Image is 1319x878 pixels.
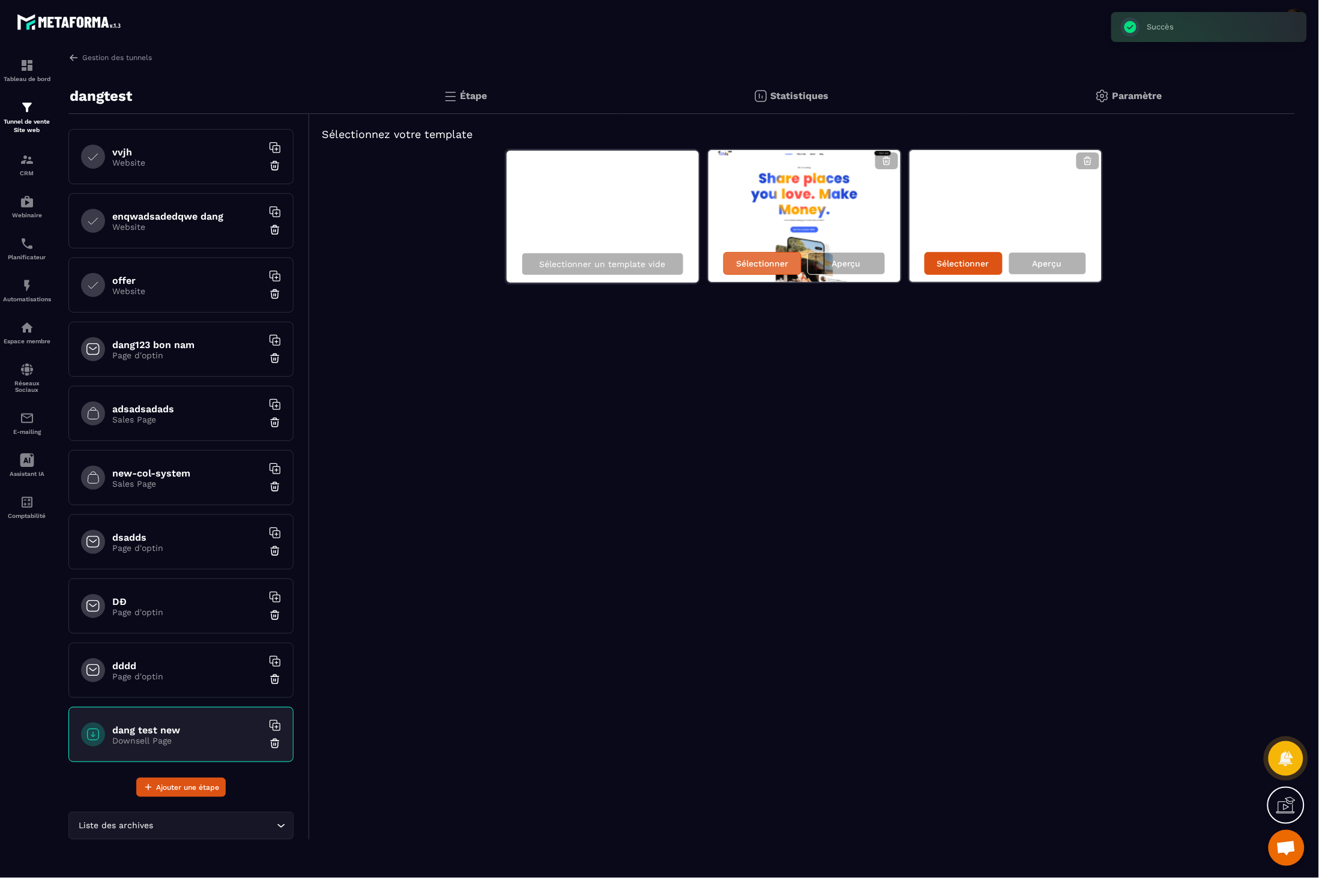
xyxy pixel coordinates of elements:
p: Paramètre [1112,90,1162,101]
img: trash [269,481,281,493]
img: image [708,150,901,282]
a: formationformationTableau de bord [3,49,51,91]
img: arrow [68,52,79,63]
p: Website [112,222,262,232]
a: Gestion des tunnels [68,52,152,63]
p: E-mailing [3,428,51,435]
p: Sales Page [112,415,262,424]
a: automationsautomationsWebinaire [3,185,51,227]
img: stats.20deebd0.svg [753,89,768,103]
img: automations [20,194,34,209]
h6: new-col-system [112,468,262,479]
a: formationformationCRM [3,143,51,185]
img: logo [17,11,125,33]
p: Page d'optin [112,350,262,360]
p: Assistant IA [3,471,51,477]
h5: Sélectionnez votre template [322,126,1283,143]
p: Planificateur [3,254,51,260]
a: schedulerschedulerPlanificateur [3,227,51,269]
p: Sélectionner un template vide [540,259,666,269]
img: formation [20,58,34,73]
img: accountant [20,495,34,510]
h6: dsadds [112,532,262,543]
a: social-networksocial-networkRéseaux Sociaux [3,353,51,402]
img: scheduler [20,236,34,251]
p: Sélectionner [937,259,989,268]
p: Automatisations [3,296,51,302]
p: Downsell Page [112,736,262,745]
p: Page d'optin [112,672,262,681]
img: social-network [20,362,34,377]
img: trash [269,416,281,428]
a: Assistant IA [3,444,51,486]
img: trash [269,224,281,236]
input: Search for option [156,819,274,832]
span: Liste des archives [76,819,156,832]
img: trash [269,288,281,300]
p: dangtest [70,84,132,108]
a: automationsautomationsAutomatisations [3,269,51,311]
h6: adsadsadads [112,403,262,415]
p: Aperçu [1033,259,1062,268]
h6: offer [112,275,262,286]
img: setting-gr.5f69749f.svg [1095,89,1109,103]
img: formation [20,100,34,115]
img: email [20,411,34,425]
p: Webinaire [3,212,51,218]
p: Statistiques [771,90,829,101]
img: image [910,150,1102,282]
p: Étape [460,90,487,101]
span: Ajouter une étape [156,781,219,793]
div: Search for option [68,812,294,840]
p: Website [112,286,262,296]
h6: dang123 bon nam [112,339,262,350]
img: trash [269,738,281,750]
p: Aperçu [832,259,861,268]
a: emailemailE-mailing [3,402,51,444]
img: formation [20,152,34,167]
p: CRM [3,170,51,176]
p: Tunnel de vente Site web [3,118,51,134]
img: automations [20,320,34,335]
p: Sélectionner [736,259,788,268]
p: Comptabilité [3,513,51,519]
p: Espace membre [3,338,51,344]
a: accountantaccountantComptabilité [3,486,51,528]
button: Ajouter une étape [136,778,226,797]
img: automations [20,278,34,293]
h6: DĐ [112,596,262,607]
p: Page d'optin [112,543,262,553]
a: automationsautomationsEspace membre [3,311,51,353]
img: trash [269,352,281,364]
p: Tableau de bord [3,76,51,82]
h6: dddd [112,660,262,672]
p: Sales Page [112,479,262,489]
img: trash [269,609,281,621]
h6: dang test new [112,724,262,736]
div: Mở cuộc trò chuyện [1269,830,1305,866]
img: trash [269,673,281,685]
p: Page d'optin [112,607,262,617]
h6: enqwadsadedqwe dang [112,211,262,222]
img: bars.0d591741.svg [443,89,457,103]
p: Website [112,158,262,167]
img: trash [269,160,281,172]
p: Réseaux Sociaux [3,380,51,393]
img: trash [269,545,281,557]
h6: vvjh [112,146,262,158]
a: formationformationTunnel de vente Site web [3,91,51,143]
